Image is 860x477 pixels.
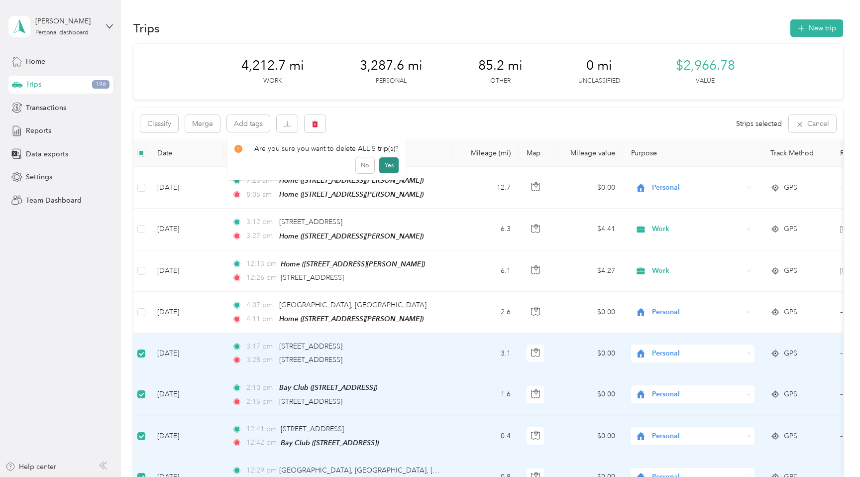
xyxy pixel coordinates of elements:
[246,217,275,228] span: 3:12 pm
[149,139,224,167] th: Date
[453,167,519,209] td: 12.7
[279,190,424,198] span: Home ([STREET_ADDRESS][PERSON_NAME])
[227,115,270,132] button: Add tags
[246,437,277,448] span: 12:42 pm
[453,416,519,457] td: 0.4
[553,250,623,292] td: $4.27
[149,250,224,292] td: [DATE]
[652,431,743,442] span: Personal
[246,424,277,435] span: 12:41 pm
[784,431,797,442] span: GPS
[246,355,275,365] span: 3:28 pm
[736,119,782,129] span: 5 trips selected
[279,356,342,364] span: [STREET_ADDRESS]
[246,396,275,407] span: 2:15 pm
[453,333,519,374] td: 3.1
[281,439,379,447] span: Bay Club ([STREET_ADDRESS])
[553,139,623,167] th: Mileage value
[379,157,399,173] button: Yes
[453,292,519,333] td: 2.6
[246,465,275,476] span: 12:29 pm
[784,348,797,359] span: GPS
[696,77,715,86] p: Value
[578,77,620,86] p: Unclassified
[652,224,743,235] span: Work
[26,103,66,113] span: Transactions
[241,58,304,74] span: 4,212.7 mi
[623,139,762,167] th: Purpose
[652,265,743,276] span: Work
[246,189,275,200] span: 8:05 am
[553,374,623,415] td: $0.00
[26,79,41,90] span: Trips
[762,139,832,167] th: Track Method
[490,77,511,86] p: Other
[246,175,275,186] span: 7:23 am
[553,209,623,250] td: $4.41
[279,176,424,184] span: Home ([STREET_ADDRESS][PERSON_NAME])
[784,182,797,193] span: GPS
[553,333,623,374] td: $0.00
[784,389,797,400] span: GPS
[553,292,623,333] td: $0.00
[360,58,423,74] span: 3,287.6 mi
[26,125,51,136] span: Reports
[281,273,344,282] span: [STREET_ADDRESS]
[376,77,407,86] p: Personal
[149,333,224,374] td: [DATE]
[279,466,502,475] span: [GEOGRAPHIC_DATA], [GEOGRAPHIC_DATA], [GEOGRAPHIC_DATA]
[246,272,277,283] span: 12:26 pm
[149,374,224,415] td: [DATE]
[789,115,836,132] button: Cancel
[804,421,860,477] iframe: Everlance-gr Chat Button Frame
[149,292,224,333] td: [DATE]
[246,382,275,393] span: 2:10 pm
[279,383,377,391] span: Bay Club ([STREET_ADDRESS])
[453,209,519,250] td: 6.3
[140,115,178,132] button: Classify
[784,307,797,318] span: GPS
[652,182,743,193] span: Personal
[35,30,89,36] div: Personal dashboard
[224,139,453,167] th: Locations
[279,342,342,351] span: [STREET_ADDRESS]
[553,167,623,209] td: $0.00
[35,16,98,26] div: [PERSON_NAME]
[279,218,342,226] span: [STREET_ADDRESS]
[652,389,743,400] span: Personal
[478,58,523,74] span: 85.2 mi
[5,462,56,472] div: Help center
[246,258,277,269] span: 12:13 pm
[279,315,424,323] span: Home ([STREET_ADDRESS][PERSON_NAME])
[234,143,399,154] div: Are you sure you want to delete ALL 5 trip(s)?
[586,58,612,74] span: 0 mi
[246,314,275,325] span: 4:11 pm
[246,341,275,352] span: 3:17 pm
[149,167,224,209] td: [DATE]
[356,157,374,173] button: No
[553,416,623,457] td: $0.00
[26,172,52,182] span: Settings
[26,56,45,67] span: Home
[246,300,275,311] span: 4:07 pm
[279,397,342,406] span: [STREET_ADDRESS]
[92,80,109,89] span: 196
[453,139,519,167] th: Mileage (mi)
[790,19,843,37] button: New trip
[149,209,224,250] td: [DATE]
[279,301,427,309] span: [GEOGRAPHIC_DATA], [GEOGRAPHIC_DATA]
[133,23,160,33] h1: Trips
[26,195,82,206] span: Team Dashboard
[652,348,743,359] span: Personal
[279,232,424,240] span: Home ([STREET_ADDRESS][PERSON_NAME])
[246,231,275,241] span: 3:27 pm
[676,58,735,74] span: $2,966.78
[281,260,425,268] span: Home ([STREET_ADDRESS][PERSON_NAME])
[263,77,282,86] p: Work
[453,250,519,292] td: 6.1
[26,149,68,159] span: Data exports
[453,374,519,415] td: 1.6
[784,265,797,276] span: GPS
[784,224,797,235] span: GPS
[149,416,224,457] td: [DATE]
